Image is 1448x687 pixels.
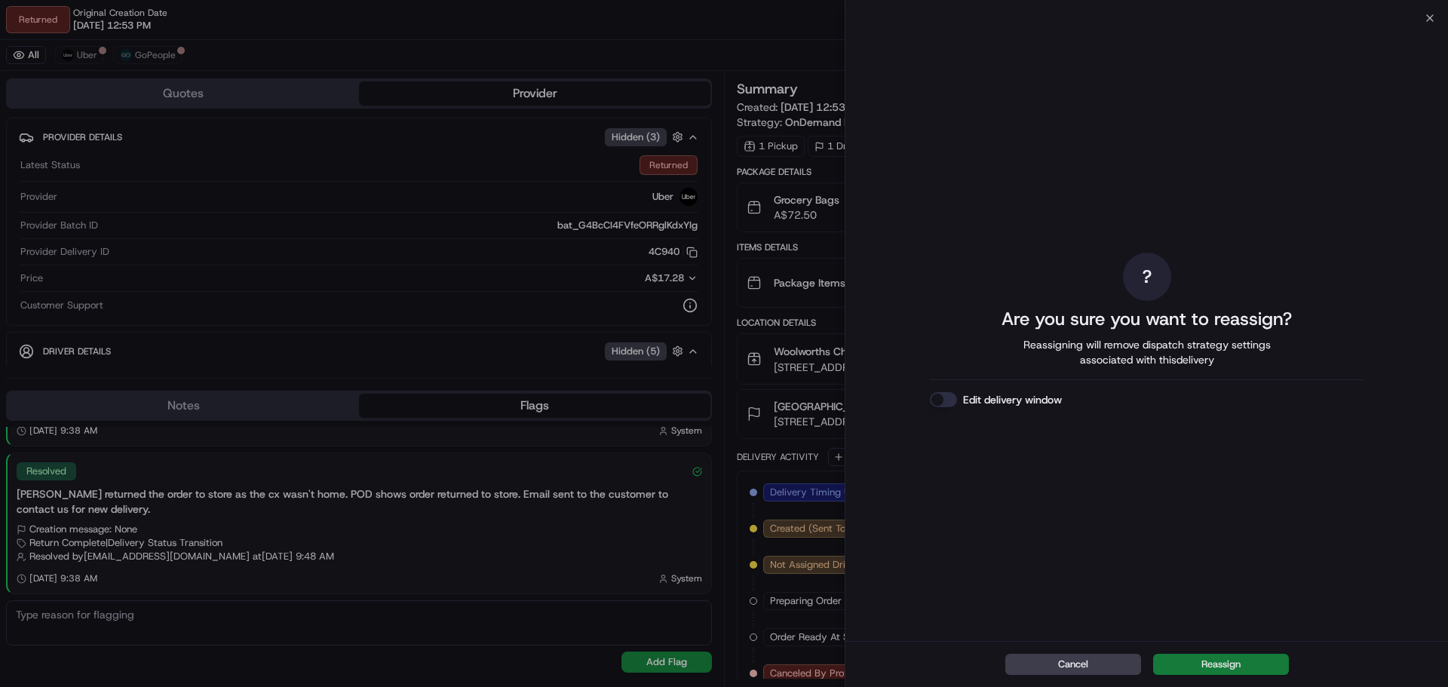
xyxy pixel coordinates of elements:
[1153,654,1289,675] button: Reassign
[1002,337,1292,367] span: Reassigning will remove dispatch strategy settings associated with this delivery
[1123,253,1171,301] div: ?
[1005,654,1141,675] button: Cancel
[1002,307,1292,331] h2: Are you sure you want to reassign?
[963,392,1062,407] label: Edit delivery window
